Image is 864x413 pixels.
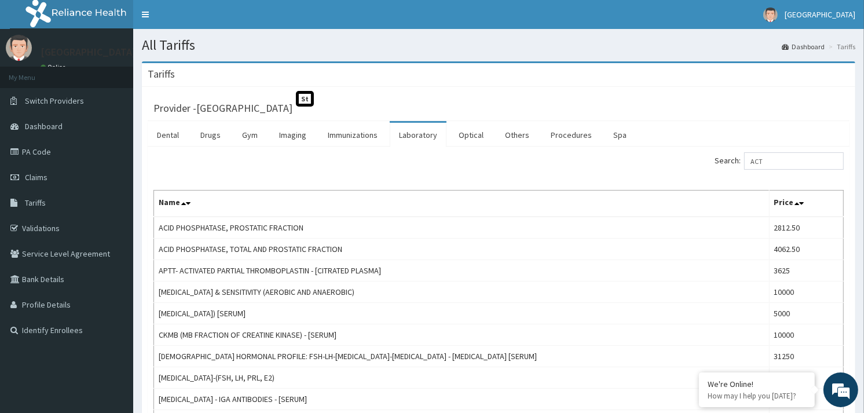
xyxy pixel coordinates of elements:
[318,123,387,147] a: Immunizations
[270,123,316,147] a: Imaging
[769,260,843,282] td: 3625
[25,198,46,208] span: Tariffs
[715,152,844,170] label: Search:
[153,103,292,114] h3: Provider - [GEOGRAPHIC_DATA]
[154,282,770,303] td: [MEDICAL_DATA] & SENSITIVITY (AEROBIC AND ANAEROBIC)
[25,172,47,182] span: Claims
[769,303,843,324] td: 5000
[41,63,68,71] a: Online
[496,123,539,147] a: Others
[769,367,843,389] td: 25312.50
[6,283,221,324] textarea: Type your message and hit 'Enter'
[769,191,843,217] th: Price
[21,58,47,87] img: d_794563401_company_1708531726252_794563401
[233,123,267,147] a: Gym
[826,42,855,52] li: Tariffs
[41,47,136,57] p: [GEOGRAPHIC_DATA]
[744,152,844,170] input: Search:
[763,8,778,22] img: User Image
[25,96,84,106] span: Switch Providers
[6,35,32,61] img: User Image
[708,379,806,389] div: We're Online!
[769,346,843,367] td: 31250
[148,69,175,79] h3: Tariffs
[296,91,314,107] span: St
[769,282,843,303] td: 10000
[604,123,636,147] a: Spa
[785,9,855,20] span: [GEOGRAPHIC_DATA]
[390,123,446,147] a: Laboratory
[25,121,63,131] span: Dashboard
[154,260,770,282] td: APTT- ACTIVATED PARTIAL THROMBOPLASTIN - [CITRATED PLASMA]
[154,367,770,389] td: [MEDICAL_DATA]-(FSH, LH, PRL, E2)
[142,38,855,53] h1: All Tariffs
[148,123,188,147] a: Dental
[769,239,843,260] td: 4062.50
[449,123,493,147] a: Optical
[154,346,770,367] td: [DEMOGRAPHIC_DATA] HORMONAL PROFILE: FSH-LH-[MEDICAL_DATA]-[MEDICAL_DATA] - [MEDICAL_DATA] [SERUM]
[708,391,806,401] p: How may I help you today?
[67,129,160,246] span: We're online!
[154,191,770,217] th: Name
[769,324,843,346] td: 10000
[154,303,770,324] td: [MEDICAL_DATA]) [SERUM]
[190,6,218,34] div: Minimize live chat window
[191,123,230,147] a: Drugs
[154,239,770,260] td: ACID PHOSPHATASE, TOTAL AND PROSTATIC FRACTION
[541,123,601,147] a: Procedures
[154,217,770,239] td: ACID PHOSPHATASE, PROSTATIC FRACTION
[782,42,825,52] a: Dashboard
[154,324,770,346] td: CKMB (MB FRACTION OF CREATINE KINASE) - [SERUM]
[154,389,770,410] td: [MEDICAL_DATA] - IGA ANTIBODIES - [SERUM]
[60,65,195,80] div: Chat with us now
[769,217,843,239] td: 2812.50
